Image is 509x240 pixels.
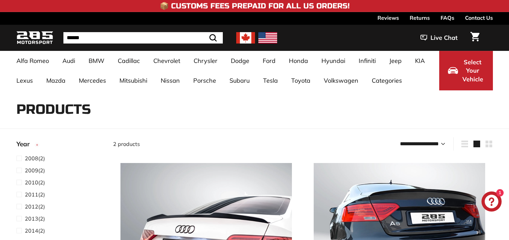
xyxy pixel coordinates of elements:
span: (2) [25,154,45,162]
span: 2009 [25,167,38,174]
a: Dodge [224,51,256,71]
a: Cart [466,26,483,49]
a: Hyundai [315,51,352,71]
div: 2 products [113,140,303,148]
a: Subaru [223,71,256,90]
span: 2013 [25,215,38,222]
span: (2) [25,178,45,186]
span: 2012 [25,203,38,210]
a: Infiniti [352,51,383,71]
button: Year [16,137,102,154]
span: 2008 [25,155,38,162]
a: Contact Us [465,12,493,23]
span: 2014 [25,227,38,234]
span: Live Chat [430,33,458,42]
span: 2010 [25,179,38,186]
a: Lexus [10,71,40,90]
span: (2) [25,227,45,235]
a: Volkswagen [317,71,365,90]
a: Returns [410,12,430,23]
a: Chrysler [187,51,224,71]
input: Search [63,32,223,44]
inbox-online-store-chat: Shopify online store chat [479,191,504,213]
span: (2) [25,166,45,174]
a: Categories [365,71,409,90]
a: Audi [56,51,82,71]
a: Mitsubishi [113,71,154,90]
span: Year [16,139,35,149]
a: BMW [82,51,111,71]
a: FAQs [441,12,454,23]
span: (2) [25,215,45,223]
span: (2) [25,203,45,211]
a: Mercedes [72,71,113,90]
a: Porsche [187,71,223,90]
a: KIA [408,51,431,71]
a: Reviews [377,12,399,23]
a: Jeep [383,51,408,71]
a: Honda [282,51,315,71]
a: Cadillac [111,51,147,71]
span: (2) [25,190,45,198]
a: Mazda [40,71,72,90]
h4: 📦 Customs Fees Prepaid for All US Orders! [160,2,350,10]
a: Alfa Romeo [10,51,56,71]
a: Ford [256,51,282,71]
h1: Products [16,102,493,117]
span: Select Your Vehicle [461,58,484,84]
button: Select Your Vehicle [439,51,493,90]
a: Toyota [285,71,317,90]
span: 2011 [25,191,38,198]
button: Live Chat [412,29,466,46]
a: Tesla [256,71,285,90]
img: Logo_285_Motorsport_areodynamics_components [16,30,53,46]
a: Chevrolet [147,51,187,71]
a: Nissan [154,71,187,90]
